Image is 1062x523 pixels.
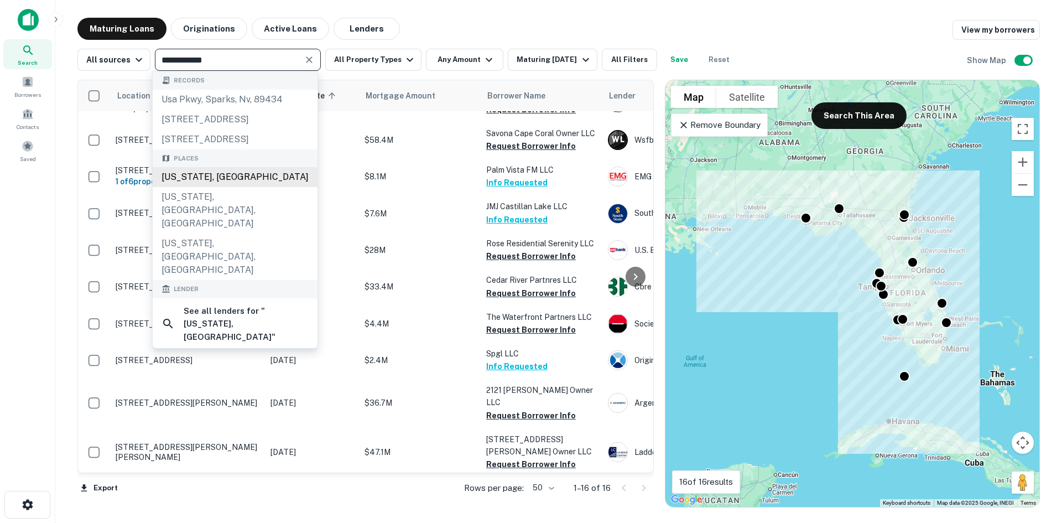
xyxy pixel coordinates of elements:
button: Save your search to get updates of matches that match your search criteria. [662,49,697,71]
button: Active Loans [252,18,329,40]
p: $8.1M [365,170,475,183]
button: Request Borrower Info [486,409,576,422]
button: Maturing Loans [77,18,166,40]
span: Borrowers [14,90,41,99]
div: Wsfb Lender LP [608,130,774,150]
p: [STREET_ADDRESS] [116,355,259,365]
p: [STREET_ADDRESS][PERSON_NAME] [116,165,259,175]
div: Societe Generale [608,314,774,334]
button: Lenders [334,18,400,40]
a: Borrowers [3,71,52,101]
p: $28M [365,244,475,256]
div: Argentic Investment Management LLC [608,393,774,413]
a: Search [3,39,52,69]
p: 1–16 of 16 [574,481,611,495]
p: [DATE] [270,354,353,366]
div: Maturing [DATE] [517,53,592,66]
p: The Waterfront Partners LLC [486,311,597,323]
p: $7.6M [365,208,475,220]
div: 0 0 [665,80,1039,507]
button: Clear [301,52,317,68]
a: Terms (opens in new tab) [1021,500,1036,506]
button: Request Borrower Info [486,458,576,471]
p: [STREET_ADDRESS][PERSON_NAME] Owner LLC [486,433,597,458]
p: Cedar River Partnres LLC [486,274,597,286]
th: Mortgage Amount [359,80,481,111]
p: Spgl LLC [486,348,597,360]
p: W L [612,134,624,146]
button: All sources [77,49,150,71]
h6: See all lenders for " [US_STATE], [GEOGRAPHIC_DATA] " [184,304,309,344]
span: Saved [20,154,36,163]
button: Show street map [671,86,716,108]
span: Records [174,76,205,85]
h6: 1 of 6 properties [116,175,259,188]
img: picture [608,167,627,186]
a: Open this area in Google Maps (opens a new window) [668,493,705,507]
span: Contacts [17,122,39,131]
div: U.s. Bank [608,240,774,260]
a: View my borrowers [952,20,1040,40]
img: picture [608,277,627,296]
button: Zoom out [1012,174,1034,196]
p: $36.7M [365,397,475,409]
span: Lender [174,284,199,294]
div: Cbre Capital Advisors, INC [608,277,774,297]
button: Maturing [DATE] [508,49,597,71]
img: picture [608,393,627,412]
th: Borrower Name [481,80,602,111]
span: Places [174,154,199,163]
div: EMG Transfer Pricing Experts [608,167,774,187]
p: Rows per page: [464,481,524,495]
button: Info Requested [486,360,548,373]
div: Ladder Capital Finance LLC [608,442,774,462]
p: $58.4M [365,134,475,146]
img: picture [608,314,627,333]
button: Request Borrower Info [486,287,576,300]
button: Info Requested [486,176,548,189]
p: [DATE] [270,397,353,409]
div: [US_STATE], [GEOGRAPHIC_DATA] [153,167,317,187]
span: Search [18,58,38,67]
span: Lender [609,89,636,102]
button: Request Borrower Info [486,323,576,336]
button: Map camera controls [1012,432,1034,454]
p: $4.4M [365,318,475,330]
button: Request Borrower Info [486,139,576,153]
img: picture [608,204,627,223]
button: Request Borrower Info [486,250,576,263]
button: All Filters [602,49,657,71]
p: Savona Cape Coral Owner LLC [486,127,597,139]
button: Info Requested [486,213,548,226]
button: Originations [171,18,247,40]
div: Origin Bank [608,350,774,370]
p: [STREET_ADDRESS] [116,135,259,145]
button: Keyboard shortcuts [883,499,930,507]
button: Search This Area [811,102,907,129]
div: Contacts [3,103,52,133]
p: [STREET_ADDRESS][PERSON_NAME][PERSON_NAME] [116,442,259,462]
div: Southstate Bank, National Association [608,204,774,224]
iframe: Chat Widget [1007,434,1062,488]
button: All Property Types [325,49,421,71]
button: Zoom in [1012,151,1034,173]
p: [DATE] [270,446,353,458]
div: Saved [3,136,52,165]
p: Rose Residential Serenity LLC [486,237,597,250]
img: capitalize-icon.png [18,9,39,31]
p: [STREET_ADDRESS][PERSON_NAME] [116,398,259,408]
p: [STREET_ADDRESS][PERSON_NAME] [116,245,259,255]
p: [STREET_ADDRESS] [116,208,259,218]
span: Mortgage Amount [366,89,450,102]
p: Remove Boundary [678,118,761,132]
button: Any Amount [426,49,503,71]
div: [STREET_ADDRESS] [153,110,317,130]
button: Show satellite imagery [716,86,778,108]
div: [US_STATE], [GEOGRAPHIC_DATA], [GEOGRAPHIC_DATA] [153,234,317,280]
button: Toggle fullscreen view [1012,118,1034,140]
img: picture [608,241,627,260]
span: Location [117,89,150,102]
